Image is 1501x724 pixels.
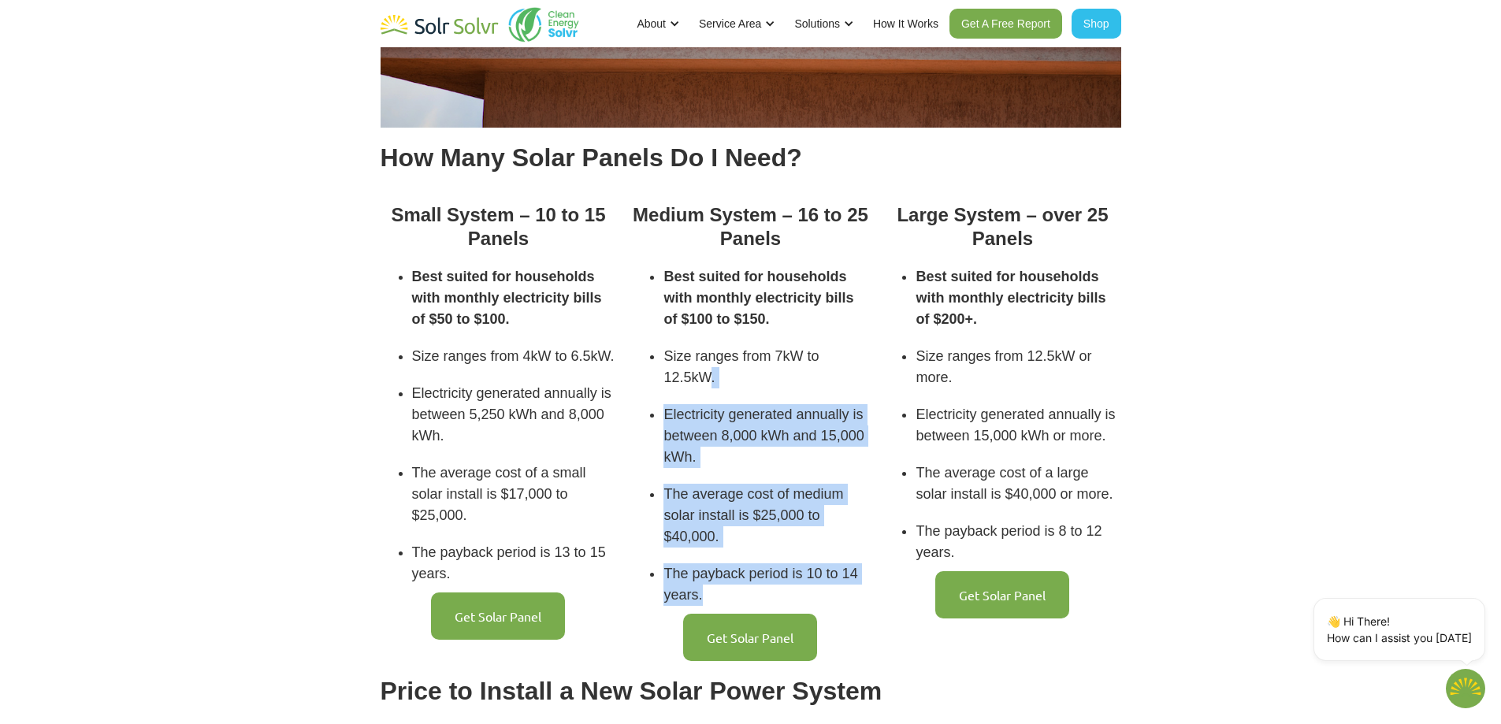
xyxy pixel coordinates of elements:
div: Solutions [794,16,840,32]
li: Electricity generated annually is between 15,000 kWh or more. [916,404,1120,447]
li: The payback period is 10 to 14 years. [663,563,868,606]
li: The payback period is 13 to 15 years. [412,542,617,585]
div: Service Area [699,16,761,32]
li: Size ranges from 4kW to 6.5kW. [412,346,617,367]
a: Shop [1072,9,1121,39]
a: Get Solar Panel [431,592,565,640]
a: Get A Free Report [949,9,1062,39]
strong: Best suited for households with monthly electricity bills of $50 to $100. [412,269,602,327]
strong: Best suited for households with monthly electricity bills of $200+. [916,269,1105,327]
li: The average cost of a large solar install is $40,000 or more. [916,462,1120,505]
li: The payback period is 8 to 12 years. [916,521,1120,563]
li: Electricity generated annually is between 5,250 kWh and 8,000 kWh. [412,383,617,447]
h3: Medium System – 16 to 25 Panels [632,203,868,251]
div: About [637,16,666,32]
strong: Best suited for households with monthly electricity bills of $100 to $150. [663,269,853,327]
button: Open chatbot widget [1446,669,1485,708]
h3: Large System – over 25 Panels [884,203,1120,251]
li: The average cost of a small solar install is $17,000 to $25,000. [412,462,617,526]
h2: How Many Solar Panels Do I Need? [381,143,1121,172]
a: Get Solar Panel [935,571,1069,618]
a: Get Solar Panel [683,614,817,661]
li: Electricity generated annually is between 8,000 kWh and 15,000 kWh. [663,404,868,468]
p: 👋 Hi There! How can I assist you [DATE] [1327,613,1472,646]
h2: Price to Install a New Solar Power System [381,677,1121,705]
li: Size ranges from 7kW to 12.5kW. [663,346,868,388]
li: Size ranges from 12.5kW or more. [916,346,1120,388]
li: The average cost of medium solar install is $25,000 to $40,000. [663,484,868,548]
img: 1702586718.png [1446,669,1485,708]
h3: Small System – 10 to 15 Panels [381,203,617,251]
